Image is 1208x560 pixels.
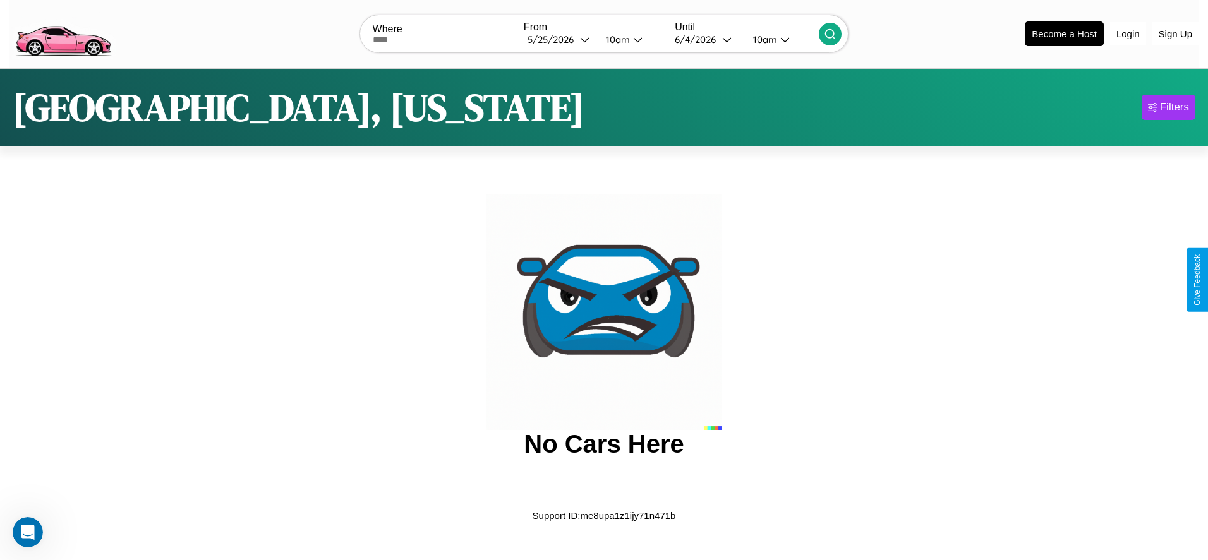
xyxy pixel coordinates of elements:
img: logo [9,6,116,59]
h1: [GEOGRAPHIC_DATA], [US_STATE] [13,81,584,133]
button: 10am [596,33,668,46]
label: From [524,21,668,33]
div: 6 / 4 / 2026 [675,33,722,45]
div: Filters [1160,101,1189,114]
label: Where [373,23,517,35]
div: 5 / 25 / 2026 [528,33,580,45]
button: Filters [1142,95,1195,120]
button: 10am [743,33,819,46]
p: Support ID: me8upa1z1ijy71n471b [533,507,676,524]
label: Until [675,21,819,33]
button: Become a Host [1025,21,1104,46]
button: Login [1110,22,1146,45]
button: 5/25/2026 [524,33,596,46]
div: Give Feedback [1193,254,1202,306]
h2: No Cars Here [524,430,684,458]
button: Sign Up [1152,22,1199,45]
div: 10am [747,33,780,45]
img: car [486,194,722,430]
div: 10am [600,33,633,45]
iframe: Intercom live chat [13,517,43,547]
